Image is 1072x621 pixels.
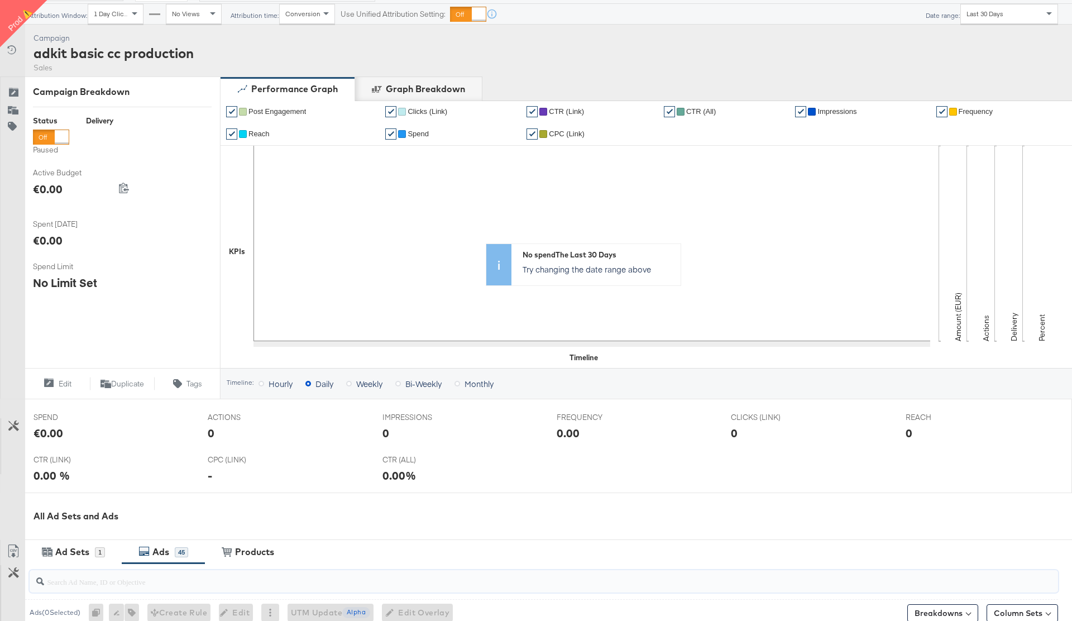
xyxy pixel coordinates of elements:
label: Paused [33,145,69,155]
div: 45 [175,547,188,557]
div: 0 [208,425,214,441]
span: 1 Day Clicks [94,9,130,18]
span: IMPRESSIONS [382,412,466,423]
div: Timeline: [226,379,254,386]
div: Ads [152,546,169,558]
span: Hourly [269,378,293,389]
span: Spent [DATE] [33,219,117,230]
div: 1 [95,547,105,557]
div: Attribution Window: [27,12,88,20]
a: ✔ [527,106,538,117]
div: All Ad Sets and Ads [33,510,1072,523]
div: 0.00 % [33,467,70,484]
span: SPEND [33,412,117,423]
span: Duplicate [111,379,144,389]
span: Daily [315,378,333,389]
div: 0 [906,425,912,441]
input: Search Ad Name, ID or Objective [44,566,964,588]
div: €0.00 [33,425,63,441]
div: Delivery [86,116,113,126]
div: Graph Breakdown [386,83,465,95]
div: Ad Sets [55,546,89,558]
span: CTR (Link) [549,107,584,116]
span: Edit [59,379,71,389]
div: - [208,467,212,484]
p: Try changing the date range above [523,264,675,275]
span: FREQUENCY [557,412,640,423]
span: Monthly [465,378,494,389]
div: Attribution time: [230,12,279,20]
div: Ads ( 0 Selected) [30,608,80,618]
span: Active Budget [33,168,117,178]
div: Products [235,546,274,558]
span: Weekly [356,378,382,389]
div: 0.00% [382,467,416,484]
span: CTR (LINK) [33,455,117,465]
div: No spend The Last 30 Days [523,250,675,260]
a: ✔ [385,128,396,140]
button: Edit [25,377,90,390]
span: CTR (ALL) [382,455,466,465]
a: ✔ [226,128,237,140]
div: adkit basic cc production [33,44,194,63]
span: Conversion [285,9,320,18]
span: Frequency [959,107,993,116]
div: Sales [33,63,194,73]
a: ✔ [527,128,538,140]
div: Performance Graph [251,83,338,95]
div: Date range: [925,12,960,20]
span: CLICKS (LINK) [731,412,815,423]
a: ✔ [226,106,237,117]
a: ✔ [385,106,396,117]
span: Spend [408,130,429,138]
button: Duplicate [90,377,155,390]
span: Bi-Weekly [405,378,442,389]
span: Tags [186,379,202,389]
span: REACH [906,412,989,423]
div: €0.00 [33,232,63,249]
span: CPC (LINK) [208,455,291,465]
span: Clicks (Link) [408,107,447,116]
span: Reach [248,130,270,138]
div: Campaign [33,33,194,44]
a: ✔ [664,106,675,117]
span: Post Engagement [248,107,306,116]
div: 0 [382,425,389,441]
span: CTR (All) [686,107,716,116]
div: Status [33,116,69,126]
div: €0.00 [33,181,63,197]
div: 0.00 [557,425,580,441]
div: 0 [731,425,738,441]
span: Impressions [817,107,856,116]
label: Use Unified Attribution Setting: [341,9,446,20]
span: CPC (Link) [549,130,585,138]
span: ACTIONS [208,412,291,423]
button: Tags [155,377,220,390]
span: Spend Limit [33,261,117,272]
div: No Limit Set [33,275,97,291]
span: Last 30 Days [966,9,1003,18]
div: Campaign Breakdown [33,85,212,98]
span: No Views [172,9,200,18]
a: ✔ [936,106,947,117]
a: ✔ [795,106,806,117]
